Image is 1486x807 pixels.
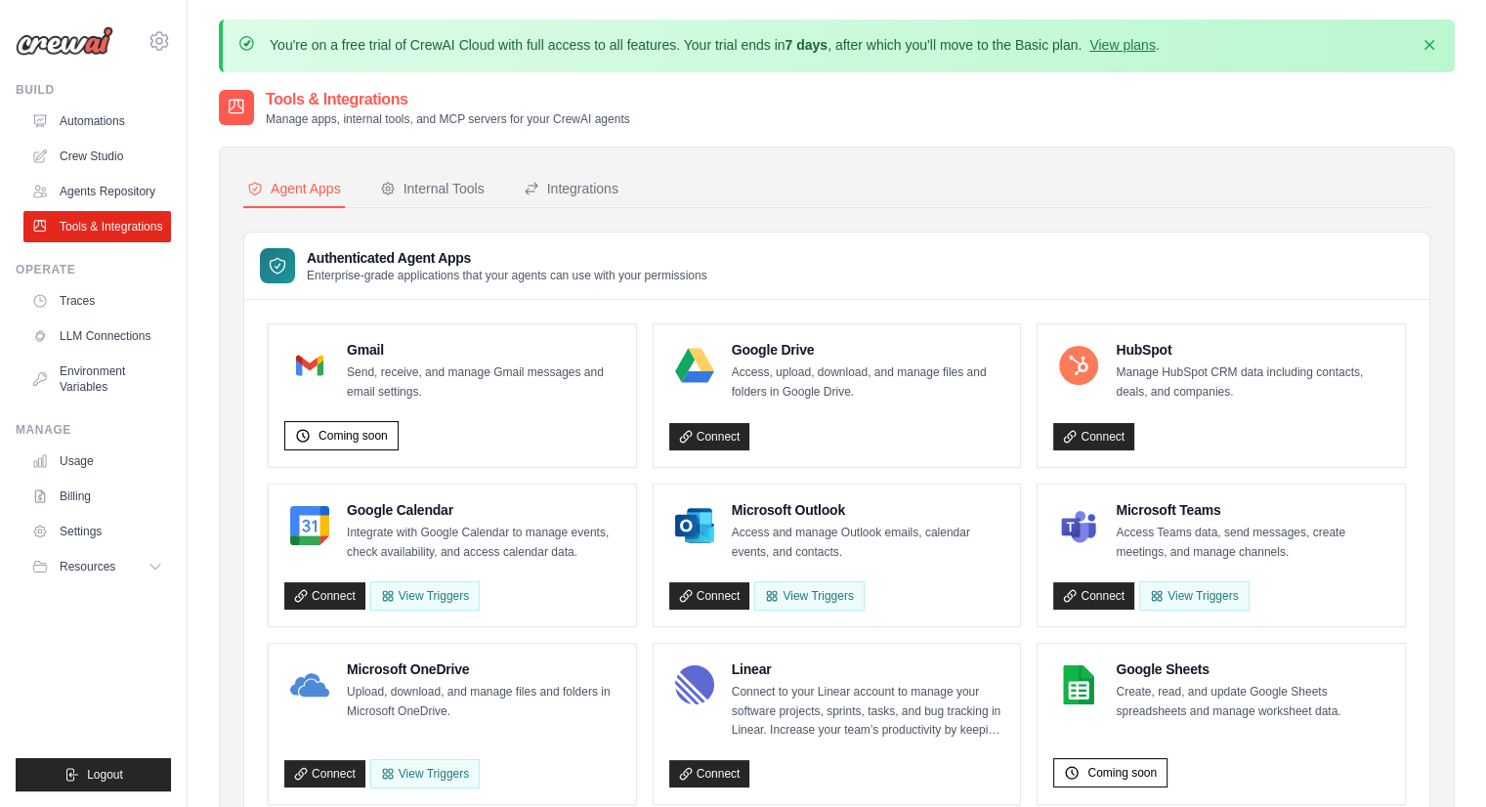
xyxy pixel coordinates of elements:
a: Connect [669,423,750,450]
p: Create, read, and update Google Sheets spreadsheets and manage worksheet data. [1116,683,1389,721]
a: Connect [669,760,750,787]
img: Microsoft Outlook Logo [675,506,714,545]
p: Access Teams data, send messages, create meetings, and manage channels. [1116,524,1389,562]
button: Resources [23,551,171,582]
: View Triggers [1139,581,1249,611]
p: Enterprise-grade applications that your agents can use with your permissions [307,268,707,283]
img: Google Calendar Logo [290,506,329,545]
button: View Triggers [370,581,480,611]
span: Coming soon [1087,765,1157,781]
h3: Authenticated Agent Apps [307,248,707,268]
img: Google Drive Logo [675,346,714,385]
div: Build [16,82,171,98]
a: Traces [23,285,171,317]
a: LLM Connections [23,320,171,352]
div: Manage [16,422,171,438]
button: Logout [16,758,171,791]
img: Microsoft Teams Logo [1059,506,1098,545]
span: Logout [87,767,123,783]
img: Gmail Logo [290,346,329,385]
a: Tools & Integrations [23,211,171,242]
div: Internal Tools [380,179,485,198]
p: Upload, download, and manage files and folders in Microsoft OneDrive. [347,683,620,721]
p: You're on a free trial of CrewAI Cloud with full access to all features. Your trial ends in , aft... [270,35,1160,55]
span: Coming soon [318,428,388,444]
: View Triggers [370,759,480,788]
h4: Microsoft Outlook [732,500,1005,520]
button: Agent Apps [243,171,345,208]
h4: Google Drive [732,340,1005,360]
a: Connect [1053,582,1134,610]
a: Connect [1053,423,1134,450]
a: Crew Studio [23,141,171,172]
a: Agents Repository [23,176,171,207]
p: Access, upload, download, and manage files and folders in Google Drive. [732,363,1005,402]
p: Send, receive, and manage Gmail messages and email settings. [347,363,620,402]
: View Triggers [754,581,864,611]
h4: Linear [732,659,1005,679]
a: Connect [669,582,750,610]
h2: Tools & Integrations [266,88,630,111]
div: Agent Apps [247,179,341,198]
img: Linear Logo [675,665,714,704]
a: Automations [23,106,171,137]
p: Integrate with Google Calendar to manage events, check availability, and access calendar data. [347,524,620,562]
a: View plans [1089,37,1155,53]
a: Billing [23,481,171,512]
h4: Microsoft OneDrive [347,659,620,679]
a: Environment Variables [23,356,171,403]
p: Access and manage Outlook emails, calendar events, and contacts. [732,524,1005,562]
img: Microsoft OneDrive Logo [290,665,329,704]
img: HubSpot Logo [1059,346,1098,385]
span: Resources [60,559,115,574]
a: Settings [23,516,171,547]
img: Google Sheets Logo [1059,665,1098,704]
h4: Google Calendar [347,500,620,520]
h4: Microsoft Teams [1116,500,1389,520]
h4: Gmail [347,340,620,360]
h4: HubSpot [1116,340,1389,360]
strong: 7 days [785,37,828,53]
button: Internal Tools [376,171,488,208]
h4: Google Sheets [1116,659,1389,679]
img: Logo [16,26,113,56]
button: Integrations [520,171,622,208]
a: Connect [284,582,365,610]
p: Manage HubSpot CRM data including contacts, deals, and companies. [1116,363,1389,402]
p: Manage apps, internal tools, and MCP servers for your CrewAI agents [266,111,630,127]
p: Connect to your Linear account to manage your software projects, sprints, tasks, and bug tracking... [732,683,1005,741]
div: Integrations [524,179,618,198]
a: Usage [23,446,171,477]
div: Operate [16,262,171,277]
a: Connect [284,760,365,787]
